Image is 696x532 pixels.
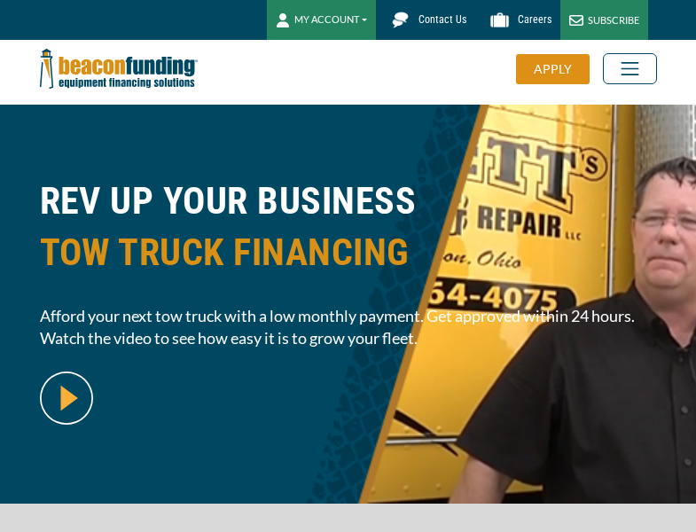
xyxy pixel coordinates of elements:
span: Afford your next tow truck with a low monthly payment. Get approved within 24 hours. Watch the vi... [40,305,657,349]
button: Toggle navigation [603,53,657,84]
img: video modal pop-up play button [40,372,93,425]
a: APPLY [516,54,603,84]
span: Careers [518,13,551,26]
h1: REV UP YOUR BUSINESS [40,176,657,292]
img: Beacon Funding chat [385,4,416,35]
div: APPLY [516,54,590,84]
span: Contact Us [418,13,466,26]
span: TOW TRUCK FINANCING [40,227,657,278]
img: Beacon Funding Careers [484,4,515,35]
img: Beacon Funding Corporation logo [40,40,198,98]
a: Careers [475,4,560,35]
a: Contact Us [376,4,475,35]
